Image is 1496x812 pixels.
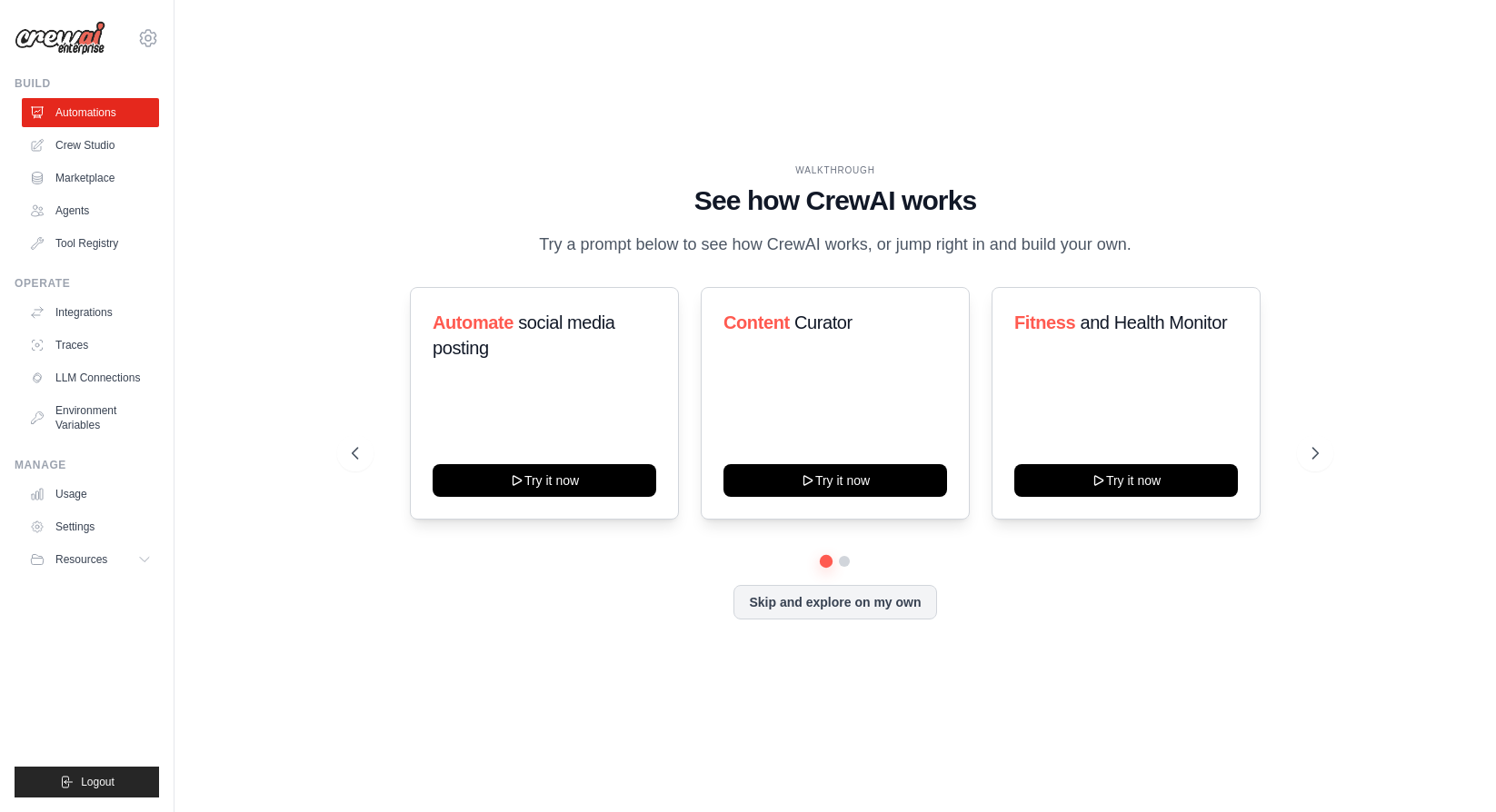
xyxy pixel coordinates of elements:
[733,585,936,619] button: Skip and explore on my own
[530,232,1141,258] p: Try a prompt below to see how CrewAI works, or jump right in and build your own.
[15,458,159,472] div: Manage
[433,464,656,497] button: Try it now
[352,163,1319,177] div: WALKTHROUGH
[22,298,159,327] a: Integrations
[22,512,159,541] a: Settings
[22,480,159,509] a: Usage
[55,552,107,567] span: Resources
[81,775,115,789] span: Logout
[433,312,615,358] span: social media posting
[15,276,159,291] div: Operate
[15,21,105,55] img: Logo
[1014,312,1075,332] span: Fitness
[22,363,159,392] a: LLM Connections
[723,464,947,497] button: Try it now
[433,312,514,332] span: Automate
[15,767,159,797] button: Logout
[1080,312,1227,332] span: and Health Monitor
[794,312,853,332] span: Curator
[352,184,1319,217] h1: See how CrewAI works
[1014,464,1238,497] button: Try it now
[22,331,159,360] a: Traces
[22,545,159,574] button: Resources
[22,131,159,160] a: Crew Studio
[15,76,159,91] div: Build
[22,396,159,440] a: Environment Variables
[723,312,790,332] span: Content
[22,229,159,258] a: Tool Registry
[22,163,159,193] a: Marketplace
[22,196,159,225] a: Agents
[22,98,159,127] a: Automations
